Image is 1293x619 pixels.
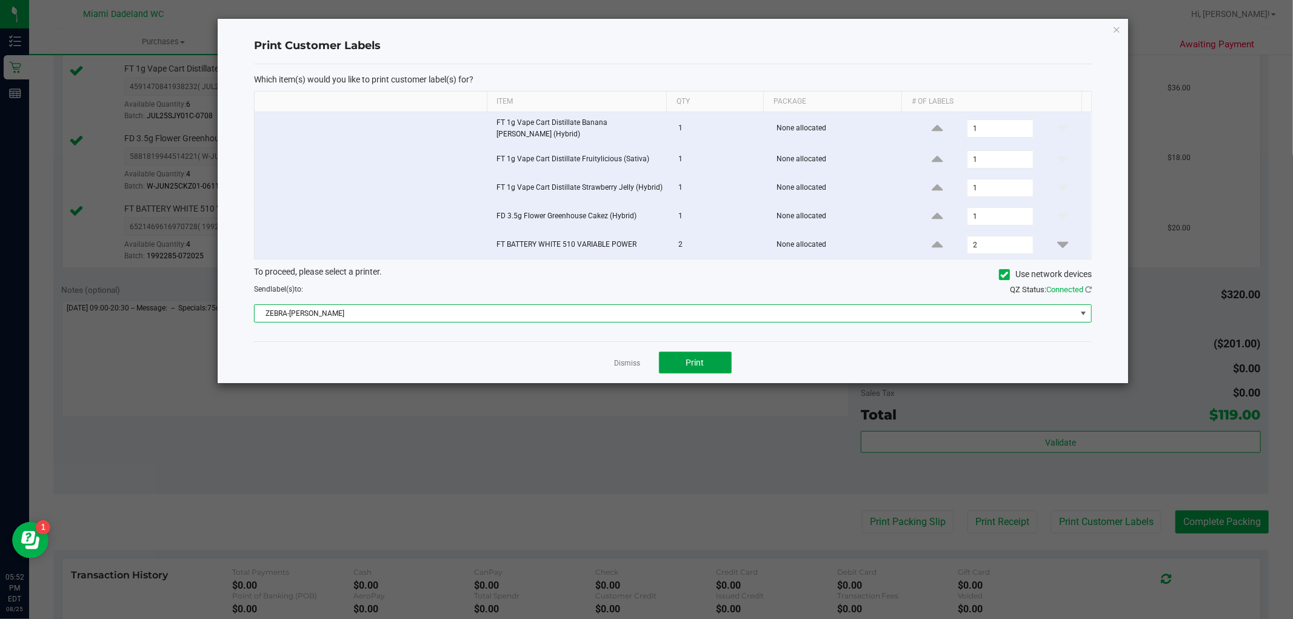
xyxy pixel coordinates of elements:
[254,74,1092,85] p: Which item(s) would you like to print customer label(s) for?
[769,231,909,259] td: None allocated
[489,146,671,174] td: FT 1g Vape Cart Distillate Fruitylicious (Sativa)
[254,38,1092,54] h4: Print Customer Labels
[1010,285,1092,294] span: QZ Status:
[671,202,769,231] td: 1
[36,520,50,535] iframe: Resource center unread badge
[769,146,909,174] td: None allocated
[763,92,901,112] th: Package
[769,174,909,202] td: None allocated
[671,146,769,174] td: 1
[901,92,1081,112] th: # of labels
[659,352,732,373] button: Print
[489,202,671,231] td: FD 3.5g Flower Greenhouse Cakez (Hybrid)
[666,92,763,112] th: Qty
[487,92,666,112] th: Item
[1046,285,1083,294] span: Connected
[686,358,704,367] span: Print
[769,112,909,146] td: None allocated
[671,231,769,259] td: 2
[615,358,641,369] a: Dismiss
[245,266,1101,284] div: To proceed, please select a printer.
[671,112,769,146] td: 1
[999,268,1092,281] label: Use network devices
[489,112,671,146] td: FT 1g Vape Cart Distillate Banana [PERSON_NAME] (Hybrid)
[254,285,303,293] span: Send to:
[769,202,909,231] td: None allocated
[489,174,671,202] td: FT 1g Vape Cart Distillate Strawberry Jelly (Hybrid)
[255,305,1076,322] span: ZEBRA-[PERSON_NAME]
[12,522,48,558] iframe: Resource center
[489,231,671,259] td: FT BATTERY WHITE 510 VARIABLE POWER
[270,285,295,293] span: label(s)
[671,174,769,202] td: 1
